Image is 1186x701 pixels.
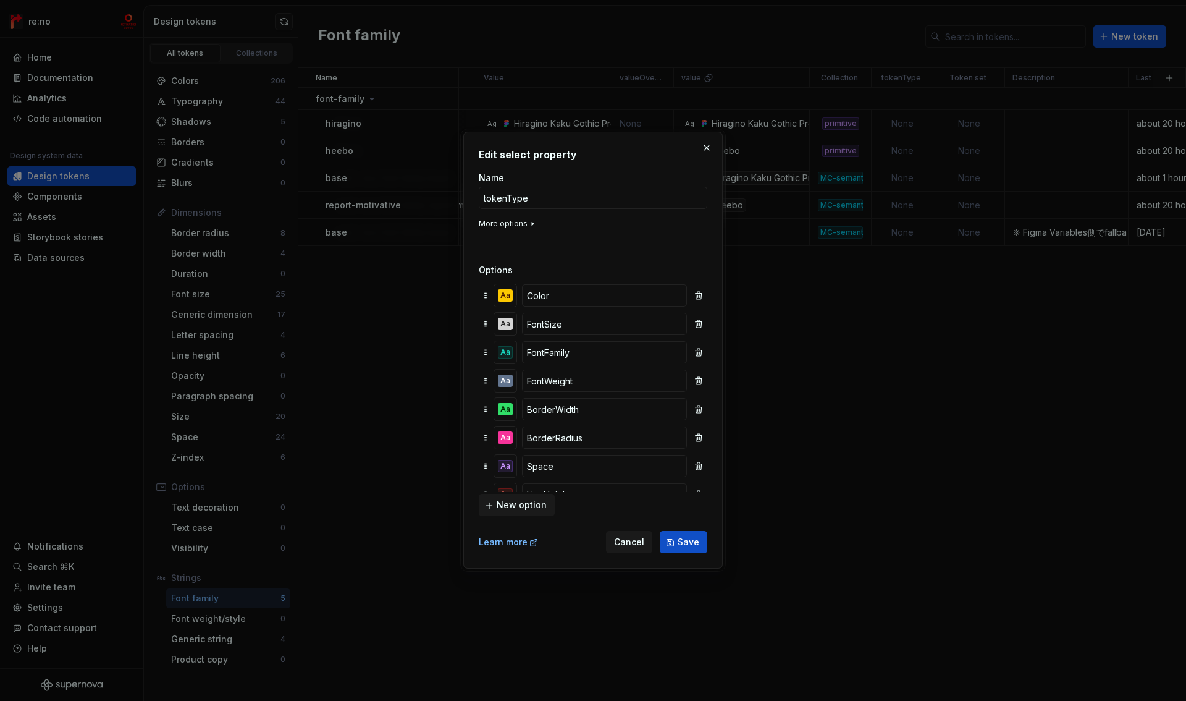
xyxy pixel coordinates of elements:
[494,313,516,335] button: Aa
[494,370,516,392] button: Aa
[494,483,516,506] button: Aa
[494,427,516,449] button: Aa
[678,537,699,549] span: Save
[479,172,504,184] label: Name
[660,532,707,554] button: Save
[479,219,537,229] button: More options
[614,537,644,549] span: Cancel
[498,488,513,501] div: Aa
[479,495,555,517] button: New option
[498,403,513,415] div: Aa
[479,264,707,276] h3: Options
[479,147,707,162] h2: Edit select property
[498,460,513,472] div: Aa
[494,455,516,477] button: Aa
[498,375,513,387] div: Aa
[498,346,513,359] div: Aa
[494,398,516,420] button: Aa
[497,499,547,512] span: New option
[498,289,513,302] div: Aa
[494,284,516,307] button: Aa
[494,341,516,363] button: Aa
[479,537,539,549] a: Learn more
[498,318,513,330] div: Aa
[606,532,652,554] button: Cancel
[498,431,513,444] div: Aa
